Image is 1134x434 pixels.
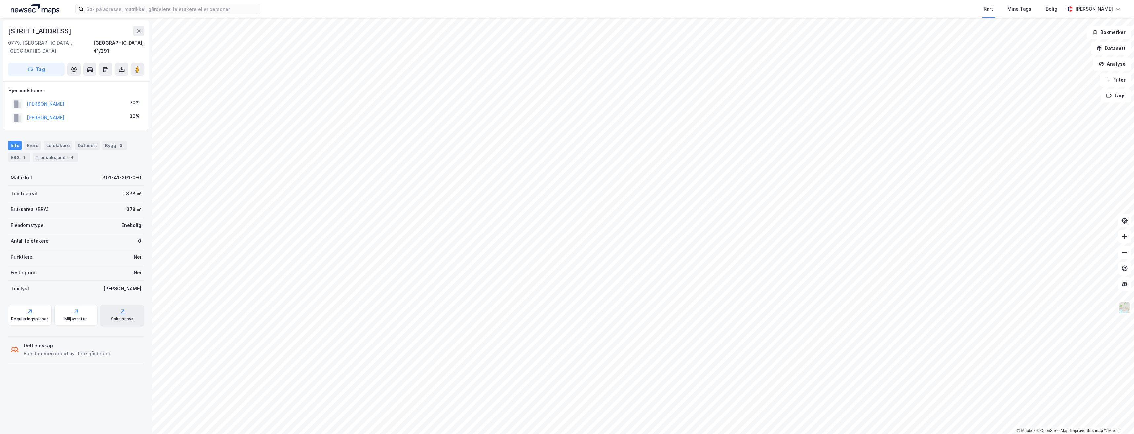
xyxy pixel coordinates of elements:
button: Tags [1101,89,1131,102]
div: Datasett [75,141,100,150]
img: Z [1118,302,1131,314]
div: Saksinnsyn [111,316,134,322]
div: Delt eieskap [24,342,110,350]
div: 0 [138,237,141,245]
div: 378 ㎡ [126,205,141,213]
div: Mine Tags [1007,5,1031,13]
div: [PERSON_NAME] [1075,5,1113,13]
div: [STREET_ADDRESS] [8,26,73,36]
div: 1 838 ㎡ [123,190,141,198]
button: Tag [8,63,65,76]
div: Festegrunn [11,269,36,277]
input: Søk på adresse, matrikkel, gårdeiere, leietakere eller personer [84,4,260,14]
div: Miljøstatus [64,316,88,322]
button: Filter [1100,73,1131,87]
div: Bolig [1046,5,1057,13]
div: Punktleie [11,253,32,261]
iframe: Chat Widget [1101,402,1134,434]
div: Tinglyst [11,285,29,293]
div: Eiendomstype [11,221,44,229]
div: ESG [8,153,30,162]
div: Kart [984,5,993,13]
div: Tomteareal [11,190,37,198]
div: Reguleringsplaner [11,316,48,322]
button: Analyse [1093,57,1131,71]
div: Eiendommen er eid av flere gårdeiere [24,350,110,358]
a: OpenStreetMap [1037,428,1069,433]
div: 0779, [GEOGRAPHIC_DATA], [GEOGRAPHIC_DATA] [8,39,94,55]
div: 70% [130,99,140,107]
div: Hjemmelshaver [8,87,144,95]
div: Kontrollprogram for chat [1101,402,1134,434]
div: Bruksareal (BRA) [11,205,49,213]
div: Enebolig [121,221,141,229]
button: Bokmerker [1087,26,1131,39]
div: Leietakere [44,141,72,150]
div: 1 [21,154,27,161]
div: Info [8,141,22,150]
img: logo.a4113a55bc3d86da70a041830d287a7e.svg [11,4,59,14]
div: 301-41-291-0-0 [102,174,141,182]
div: Nei [134,253,141,261]
div: [PERSON_NAME] [103,285,141,293]
div: [GEOGRAPHIC_DATA], 41/291 [94,39,144,55]
div: Antall leietakere [11,237,49,245]
div: Bygg [102,141,127,150]
div: Nei [134,269,141,277]
div: 4 [69,154,75,161]
div: 30% [129,112,140,120]
a: Improve this map [1070,428,1103,433]
div: Eiere [24,141,41,150]
div: 2 [118,142,124,149]
button: Datasett [1091,42,1131,55]
a: Mapbox [1017,428,1035,433]
div: Transaksjoner [33,153,78,162]
div: Matrikkel [11,174,32,182]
